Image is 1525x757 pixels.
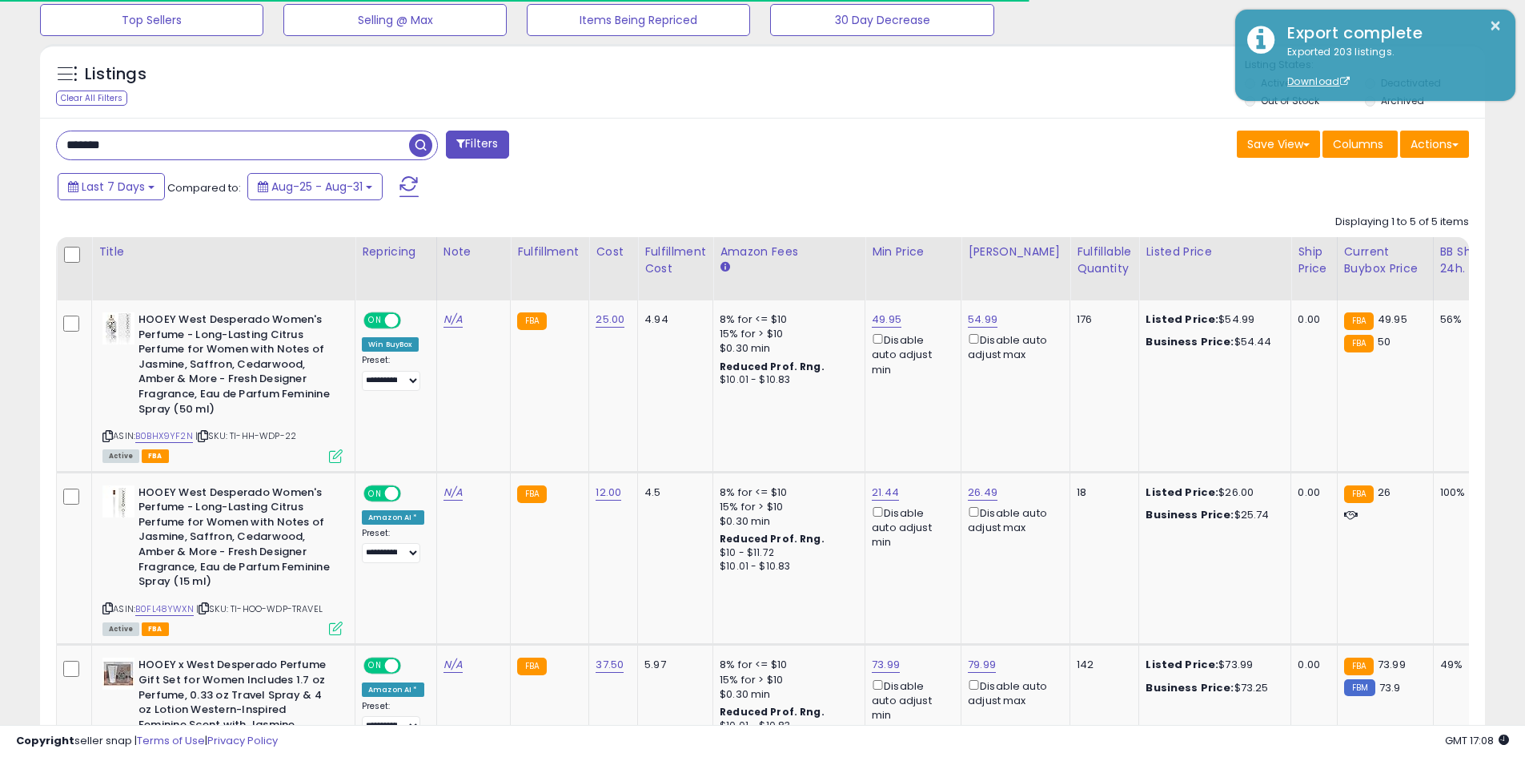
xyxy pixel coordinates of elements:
[517,658,547,675] small: FBA
[362,683,424,697] div: Amazon AI *
[137,733,205,748] a: Terms of Use
[720,327,853,341] div: 15% for > $10
[1344,335,1374,352] small: FBA
[968,677,1057,708] div: Disable auto adjust max
[644,485,700,500] div: 4.5
[1333,136,1383,152] span: Columns
[138,312,333,421] b: HOOEY West Desperado Women's Perfume - Long-Lasting Citrus Perfume for Women with Notes of Jasmin...
[770,4,993,36] button: 30 Day Decrease
[1344,312,1374,330] small: FBA
[517,485,547,503] small: FBA
[720,514,853,529] div: $0.30 min
[527,4,750,36] button: Items Being Repriced
[1077,312,1126,327] div: 176
[1298,312,1324,327] div: 0.00
[1298,658,1324,672] div: 0.00
[1440,658,1493,672] div: 49%
[1146,485,1278,500] div: $26.00
[1440,244,1499,277] div: BB Share 24h.
[271,179,363,195] span: Aug-25 - Aug-31
[362,355,424,391] div: Preset:
[1146,507,1234,522] b: Business Price:
[1378,657,1406,672] span: 73.99
[872,244,954,260] div: Min Price
[1335,215,1469,230] div: Displaying 1 to 5 of 5 items
[968,485,997,501] a: 26.49
[142,449,169,463] span: FBA
[399,314,424,328] span: OFF
[362,701,424,737] div: Preset:
[968,504,1057,535] div: Disable auto adjust max
[1146,681,1278,695] div: $73.25
[247,173,383,200] button: Aug-25 - Aug-31
[82,179,145,195] span: Last 7 Days
[85,63,146,86] h5: Listings
[720,560,853,574] div: $10.01 - $10.83
[102,622,139,636] span: All listings currently available for purchase on Amazon
[872,331,949,377] div: Disable auto adjust min
[1445,733,1509,748] span: 2025-09-8 17:08 GMT
[720,500,853,514] div: 15% for > $10
[1146,657,1218,672] b: Listed Price:
[644,244,706,277] div: Fulfillment Cost
[102,485,343,634] div: ASIN:
[1298,244,1330,277] div: Ship Price
[1489,16,1502,36] button: ×
[1344,485,1374,503] small: FBA
[1440,312,1493,327] div: 56%
[167,180,241,195] span: Compared to:
[596,485,621,501] a: 12.00
[720,360,825,373] b: Reduced Prof. Rng.
[1146,244,1284,260] div: Listed Price
[365,486,385,500] span: ON
[102,658,134,690] img: 41TUNF3k9HL._SL40_.jpg
[365,314,385,328] span: ON
[446,131,508,159] button: Filters
[1378,312,1407,327] span: 49.95
[142,622,169,636] span: FBA
[720,673,853,687] div: 15% for > $10
[1378,334,1391,349] span: 50
[1146,335,1278,349] div: $54.44
[102,312,134,344] img: 41Iz+a1f5qL._SL40_.jpg
[968,331,1057,362] div: Disable auto adjust max
[720,260,729,275] small: Amazon Fees.
[1237,131,1320,158] button: Save View
[102,312,343,461] div: ASIN:
[1275,45,1503,90] div: Exported 203 listings.
[720,485,853,500] div: 8% for <= $10
[196,602,323,615] span: | SKU: TI-HOO-WDP-TRAVEL
[644,312,700,327] div: 4.94
[195,429,296,442] span: | SKU: TI-HH-WDP-22
[135,429,193,443] a: B0BHX9YF2N
[443,244,504,260] div: Note
[40,4,263,36] button: Top Sellers
[872,312,901,328] a: 49.95
[1344,658,1374,675] small: FBA
[596,244,631,260] div: Cost
[102,485,134,517] img: 31xbNsr9tcL._SL40_.jpg
[1322,131,1398,158] button: Columns
[720,546,853,560] div: $10 - $11.72
[1298,485,1324,500] div: 0.00
[207,733,278,748] a: Privacy Policy
[362,528,424,564] div: Preset:
[720,687,853,702] div: $0.30 min
[968,244,1063,260] div: [PERSON_NAME]
[1440,485,1493,500] div: 100%
[1287,74,1350,88] a: Download
[399,659,424,673] span: OFF
[135,602,194,616] a: B0FL48YWXN
[872,504,949,550] div: Disable auto adjust min
[872,485,899,501] a: 21.44
[365,659,385,673] span: ON
[362,244,430,260] div: Repricing
[1077,658,1126,672] div: 142
[1146,485,1218,500] b: Listed Price:
[1146,312,1218,327] b: Listed Price:
[517,312,547,330] small: FBA
[1146,334,1234,349] b: Business Price:
[1146,508,1278,522] div: $25.74
[1379,680,1401,695] span: 73.9
[720,312,853,327] div: 8% for <= $10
